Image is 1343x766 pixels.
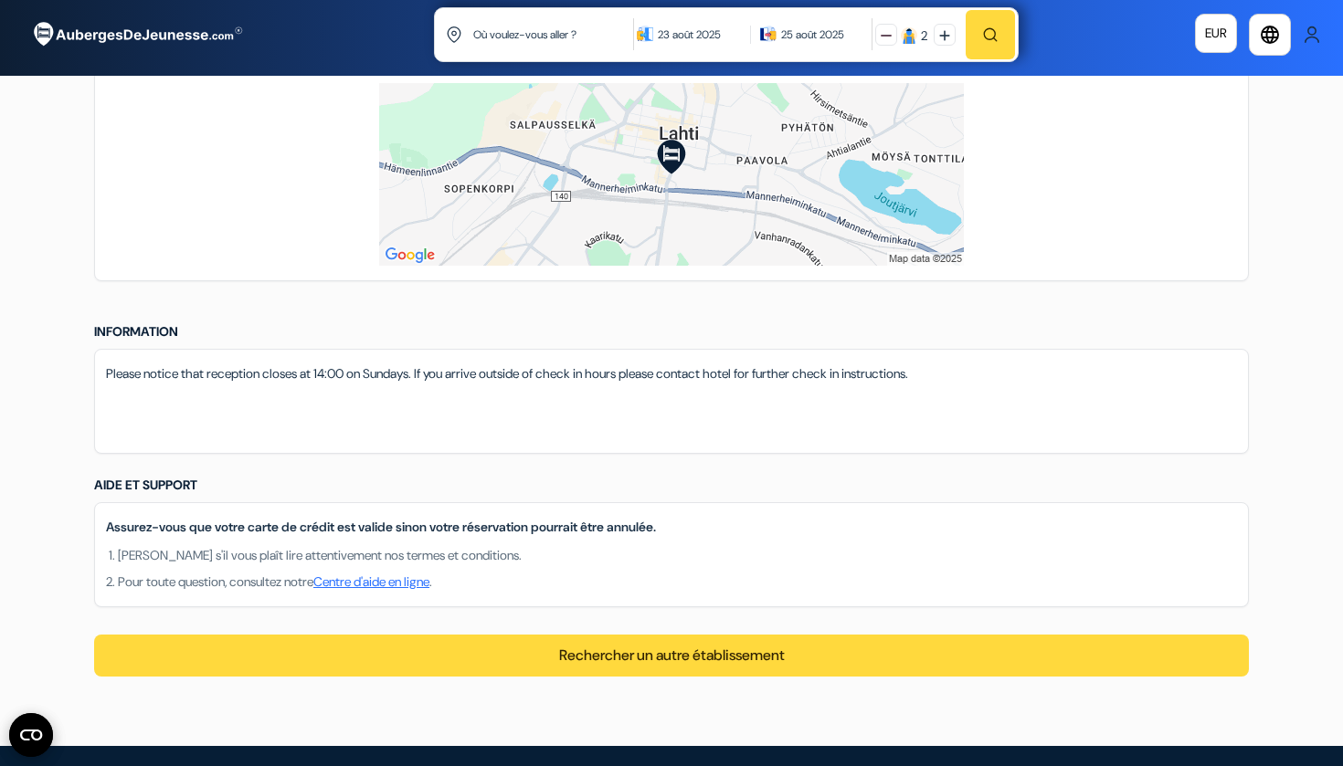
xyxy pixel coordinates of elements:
[881,30,892,41] img: minus
[106,518,1237,537] p: Assurez-vous que votre carte de crédit est valide sinon votre réservation pourrait être annulée.
[1303,26,1321,44] img: User Icon
[1195,14,1237,53] a: EUR
[106,364,1237,383] p: Please notice that reception closes at 14:00 on Sundays. If you arrive outside of check in hours ...
[9,713,53,757] button: CMP-Widget öffnen
[379,83,964,266] img: staticmap
[118,572,1237,592] li: Pour toute question, consultez notre .
[1249,14,1291,56] a: language
[637,26,653,42] img: calendarIcon icon
[939,30,950,41] img: plus
[781,26,844,44] div: 25 août 2025
[22,10,250,59] img: AubergesDeJeunesse.com
[471,12,637,57] input: Ville, université ou logement
[921,26,927,46] div: 2
[658,26,741,44] div: 23 août 2025
[559,645,785,665] a: Rechercher un autre établissement
[313,573,429,590] a: Centre d'aide en ligne
[1259,24,1281,46] i: language
[94,323,178,340] span: Information
[118,546,1237,565] li: [PERSON_NAME] s'il vous plaît lire attentivement nos termes et conditions.
[446,26,462,43] img: location icon
[760,26,777,42] img: calendarIcon icon
[901,27,917,44] img: guest icon
[94,477,197,493] span: Aide et support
